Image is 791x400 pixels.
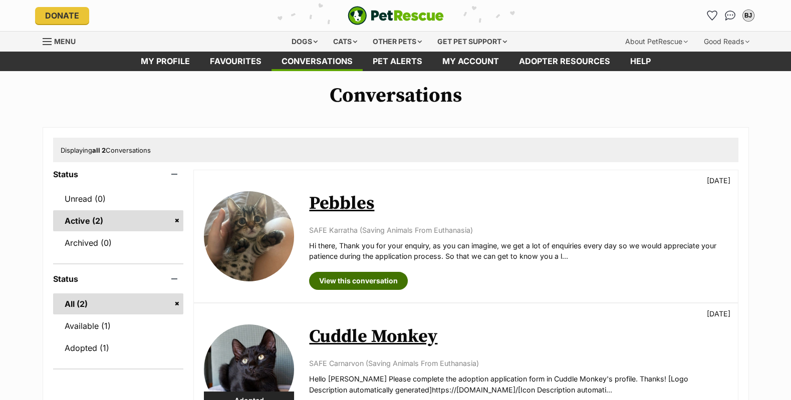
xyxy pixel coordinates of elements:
a: Favourites [704,8,720,24]
a: Conversations [722,8,738,24]
span: Menu [54,37,76,46]
div: Other pets [366,32,429,52]
a: Donate [35,7,89,24]
a: Unread (0) [53,188,184,209]
div: BJ [743,11,753,21]
a: Pet alerts [363,52,432,71]
p: SAFE Carnarvon (Saving Animals From Euthanasia) [309,358,727,368]
a: Available (1) [53,315,184,336]
div: Get pet support [430,32,514,52]
a: Favourites [200,52,272,71]
p: SAFE Karratha (Saving Animals From Euthanasia) [309,225,727,235]
p: Hello [PERSON_NAME] Please complete the adoption application form in Cuddle Monkey's profile. Tha... [309,373,727,395]
p: Hi there, Thank you for your enquiry, as you can imagine, we get a lot of enquiries every day so ... [309,240,727,262]
a: Pebbles [309,192,374,215]
a: All (2) [53,293,184,314]
header: Status [53,274,184,283]
img: logo-e224e6f780fb5917bec1dbf3a21bbac754714ae5b6737aabdf751b685950b380.svg [348,6,444,25]
img: chat-41dd97257d64d25036548639549fe6c8038ab92f7586957e7f3b1b290dea8141.svg [725,11,735,21]
a: View this conversation [309,272,408,290]
p: [DATE] [707,175,730,186]
div: Dogs [285,32,325,52]
a: conversations [272,52,363,71]
a: Cuddle Monkey [309,325,437,348]
a: Adopter resources [509,52,620,71]
span: Displaying Conversations [61,146,151,154]
div: Cats [326,32,364,52]
img: Pebbles [204,191,294,281]
a: My profile [131,52,200,71]
a: Archived (0) [53,232,184,253]
div: Good Reads [697,32,756,52]
button: My account [740,8,756,24]
a: Help [620,52,661,71]
strong: all 2 [92,146,106,154]
a: PetRescue [348,6,444,25]
a: My account [432,52,509,71]
a: Active (2) [53,210,184,231]
a: Menu [43,32,83,50]
div: About PetRescue [618,32,695,52]
ul: Account quick links [704,8,756,24]
a: Adopted (1) [53,337,184,358]
header: Status [53,170,184,179]
p: [DATE] [707,308,730,319]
